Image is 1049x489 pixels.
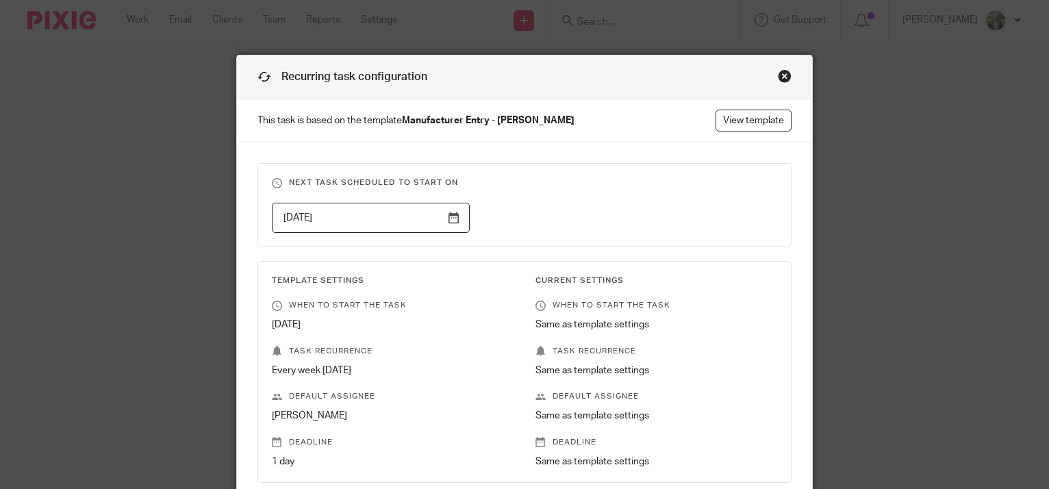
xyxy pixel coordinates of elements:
p: Default assignee [535,391,778,402]
p: [PERSON_NAME] [272,409,514,423]
p: Task recurrence [272,346,514,357]
p: Every week [DATE] [272,364,514,377]
p: [DATE] [272,318,514,331]
p: Same as template settings [535,455,778,468]
p: Same as template settings [535,318,778,331]
h3: Next task scheduled to start on [272,177,778,188]
p: Deadline [535,437,778,448]
strong: Manufacturer Entry - [PERSON_NAME] [402,116,574,125]
p: Deadline [272,437,514,448]
p: When to start the task [535,300,778,311]
h1: Recurring task configuration [257,69,427,85]
p: Default assignee [272,391,514,402]
p: When to start the task [272,300,514,311]
h3: Current Settings [535,275,778,286]
p: Same as template settings [535,409,778,423]
p: Task recurrence [535,346,778,357]
span: This task is based on the template [257,114,574,127]
a: View template [716,110,792,131]
p: Same as template settings [535,364,778,377]
p: 1 day [272,455,514,468]
h3: Template Settings [272,275,514,286]
div: Close this dialog window [778,69,792,83]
